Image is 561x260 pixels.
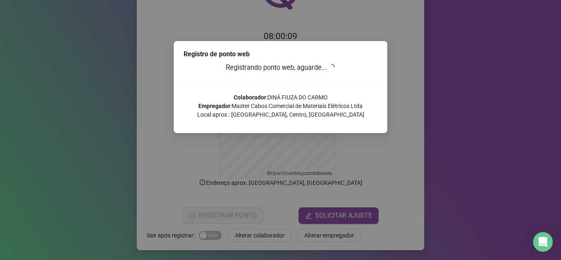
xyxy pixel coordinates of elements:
p: : DINÁ FIUZA DO CARMO : Master Cabos Comercial de Materiais Elétricos Ltda Local aprox.: [GEOGRAP... [184,93,377,119]
h3: Registrando ponto web, aguarde... [184,62,377,73]
span: loading [328,64,335,71]
strong: Colaborador [234,94,266,101]
div: Open Intercom Messenger [533,232,553,252]
div: Registro de ponto web [184,49,377,59]
strong: Empregador [198,103,230,109]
